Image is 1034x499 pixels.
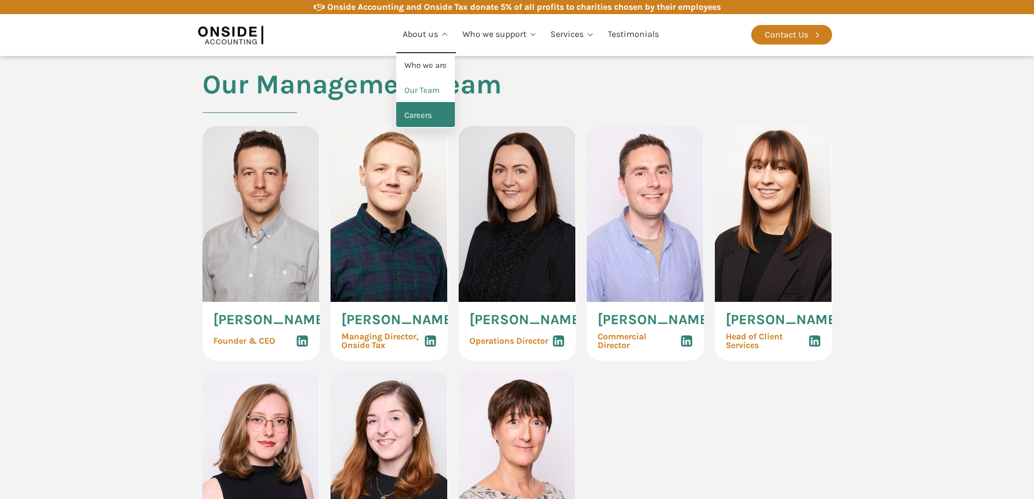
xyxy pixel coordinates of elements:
span: Commercial Director [598,332,680,350]
a: Contact Us [751,25,832,45]
span: Head of Client Services [726,332,808,350]
span: [PERSON_NAME] [726,313,841,327]
span: Operations Director [470,337,548,345]
a: Testimonials [601,16,665,53]
img: Onside Accounting [198,22,263,47]
h2: Our Management Team [202,70,502,126]
span: Founder & CEO [213,337,275,345]
a: Who we support [456,16,544,53]
span: [PERSON_NAME] [598,313,713,327]
span: Managing Director, Onside Tax [341,332,418,350]
a: Services [544,16,601,53]
a: Our Team [396,78,455,103]
span: [PERSON_NAME] [341,313,456,327]
span: [PERSON_NAME] [213,313,328,327]
a: Careers [396,103,455,128]
a: Who we are [396,53,455,78]
a: About us [396,16,456,53]
span: [PERSON_NAME] [470,313,585,327]
div: Contact Us [765,28,808,42]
